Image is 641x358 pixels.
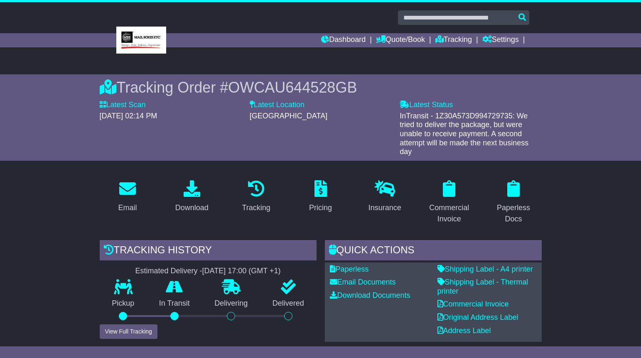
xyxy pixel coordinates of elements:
a: Address Label [437,326,491,335]
a: Email [113,177,142,216]
a: Commercial Invoice [437,300,509,308]
div: Quick Actions [325,240,542,262]
span: InTransit - 1Z30A573D994729735: We tried to deliver the package, but were unable to receive payme... [400,112,528,156]
span: [GEOGRAPHIC_DATA] [250,112,327,120]
div: Estimated Delivery - [100,267,317,276]
div: Pricing [309,202,332,213]
a: Paperless Docs [486,177,542,228]
label: Latest Location [250,101,305,110]
img: MBE Malvern [116,27,166,54]
a: Commercial Invoice [421,177,477,228]
a: Dashboard [321,33,366,47]
a: Tracking [236,177,275,216]
div: Tracking Order # [100,78,542,96]
a: Pricing [304,177,337,216]
div: [DATE] 17:00 (GMT +1) [202,267,281,276]
span: OWCAU644528GB [228,79,357,96]
p: In Transit [147,299,202,308]
label: Latest Status [400,101,453,110]
a: Insurance [363,177,407,216]
a: Shipping Label - A4 printer [437,265,533,273]
span: [DATE] 02:14 PM [100,112,157,120]
div: Email [118,202,137,213]
a: Tracking [435,33,472,47]
p: Delivered [260,299,317,308]
a: Paperless [330,265,369,273]
a: Download Documents [330,291,410,299]
div: Download [175,202,209,213]
div: Insurance [368,202,401,213]
div: Commercial Invoice [427,202,472,225]
div: Paperless Docs [491,202,536,225]
div: Tracking history [100,240,317,262]
a: Download [170,177,214,216]
a: Settings [482,33,519,47]
a: Original Address Label [437,313,518,321]
label: Latest Scan [100,101,146,110]
a: Email Documents [330,278,396,286]
button: View Full Tracking [100,324,157,339]
p: Pickup [100,299,147,308]
p: Delivering [202,299,260,308]
div: Tracking [242,202,270,213]
a: Shipping Label - Thermal printer [437,278,528,295]
a: Quote/Book [376,33,425,47]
